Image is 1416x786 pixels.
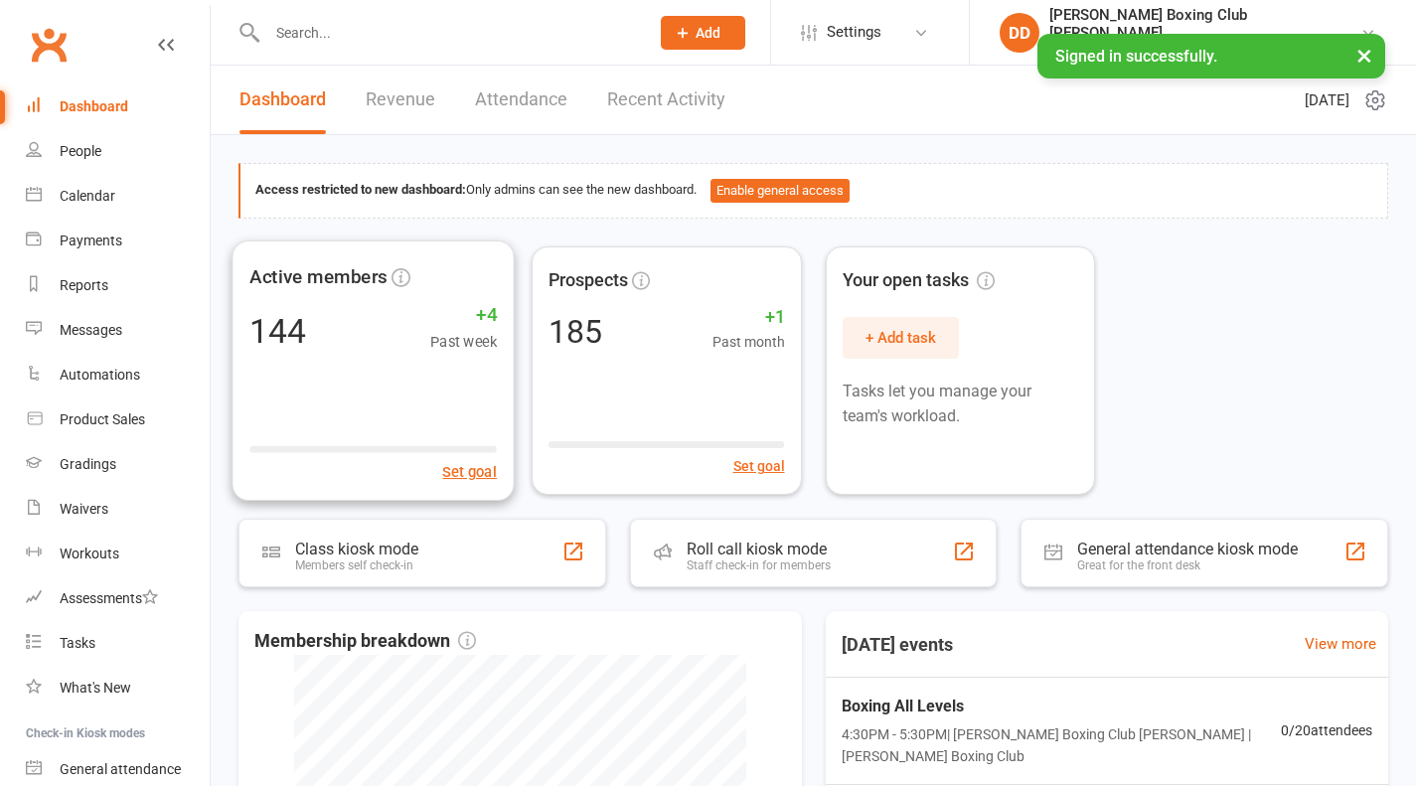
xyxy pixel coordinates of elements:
span: Signed in successfully. [1055,47,1217,66]
a: What's New [26,666,210,710]
a: Attendance [475,66,567,134]
span: Membership breakdown [254,627,476,656]
a: Recent Activity [607,66,725,134]
div: Calendar [60,188,115,204]
div: Payments [60,233,122,248]
div: Assessments [60,590,158,606]
a: Calendar [26,174,210,219]
span: 4:30PM - 5:30PM | [PERSON_NAME] Boxing Club [PERSON_NAME] | [PERSON_NAME] Boxing Club [842,723,1282,768]
a: Workouts [26,532,210,576]
span: [DATE] [1305,88,1349,112]
div: Only admins can see the new dashboard. [255,179,1372,203]
span: +1 [712,303,785,332]
div: Messages [60,322,122,338]
div: Great for the front desk [1077,558,1298,572]
div: Automations [60,367,140,383]
input: Search... [261,19,635,47]
span: +4 [430,299,497,329]
div: Waivers [60,501,108,517]
div: What's New [60,680,131,696]
button: Add [661,16,745,50]
a: People [26,129,210,174]
div: Tasks [60,635,95,651]
a: Assessments [26,576,210,621]
a: Messages [26,308,210,353]
button: + Add task [843,317,959,359]
div: General attendance kiosk mode [1077,540,1298,558]
span: Add [696,25,720,41]
a: Payments [26,219,210,263]
a: Revenue [366,66,435,134]
a: Clubworx [24,20,74,70]
div: General attendance [60,761,181,777]
button: × [1346,34,1382,77]
div: Members self check-in [295,558,418,572]
span: Past month [712,331,785,353]
div: Product Sales [60,411,145,427]
span: Your open tasks [843,266,995,295]
div: Staff check-in for members [687,558,831,572]
a: Dashboard [239,66,326,134]
button: Set goal [733,455,785,477]
div: 185 [549,316,602,348]
span: Settings [827,10,881,55]
span: Active members [249,261,387,291]
a: Gradings [26,442,210,487]
div: Class kiosk mode [295,540,418,558]
span: Past week [430,329,497,352]
span: Boxing All Levels [842,694,1282,719]
a: Reports [26,263,210,308]
span: Prospects [549,266,628,295]
span: 0 / 20 attendees [1281,719,1372,741]
div: DD [1000,13,1039,53]
button: Set goal [442,459,497,482]
div: [PERSON_NAME] Boxing Club [PERSON_NAME] [1049,6,1360,42]
button: Enable general access [710,179,850,203]
strong: Access restricted to new dashboard: [255,182,466,197]
div: Reports [60,277,108,293]
a: Automations [26,353,210,397]
div: Workouts [60,546,119,561]
a: Waivers [26,487,210,532]
a: View more [1305,632,1376,656]
div: Gradings [60,456,116,472]
a: Tasks [26,621,210,666]
h3: [DATE] events [826,627,969,663]
div: Roll call kiosk mode [687,540,831,558]
a: Dashboard [26,84,210,129]
p: Tasks let you manage your team's workload. [843,379,1078,429]
a: Product Sales [26,397,210,442]
div: People [60,143,101,159]
div: Dashboard [60,98,128,114]
div: 144 [249,313,306,347]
